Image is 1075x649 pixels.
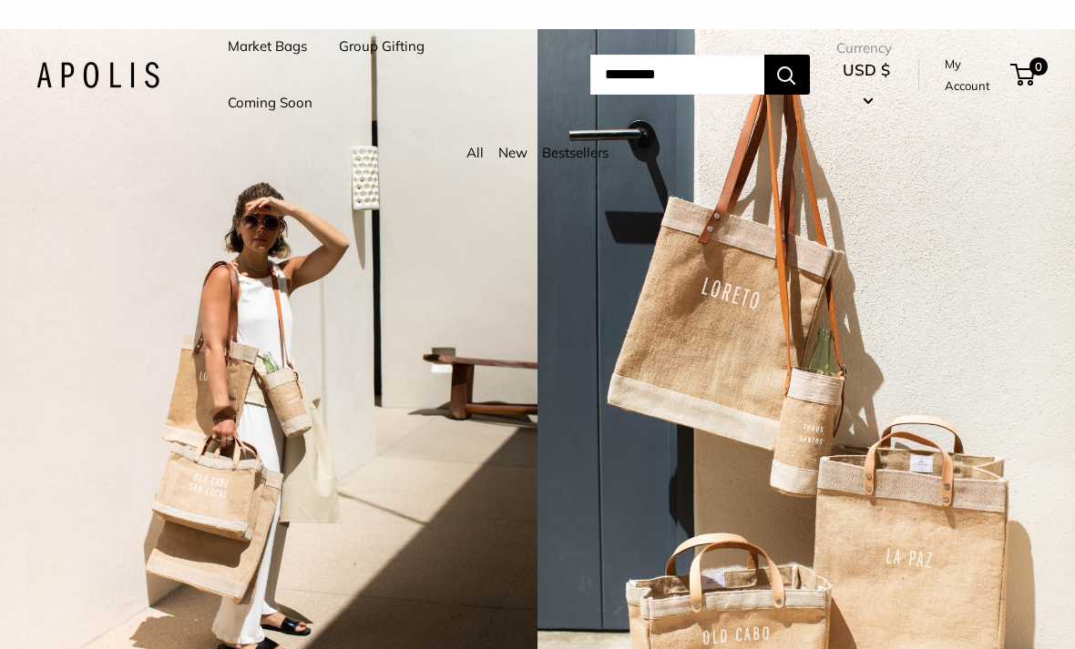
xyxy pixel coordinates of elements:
[36,62,159,88] img: Apolis
[590,55,764,95] input: Search...
[466,144,484,161] a: All
[498,144,527,161] a: New
[228,34,307,59] a: Market Bags
[1012,64,1035,86] a: 0
[945,53,1004,97] a: My Account
[339,34,425,59] a: Group Gifting
[843,60,890,79] span: USD $
[228,90,312,116] a: Coming Soon
[542,144,609,161] a: Bestsellers
[1029,57,1048,76] span: 0
[764,55,810,95] button: Search
[836,56,897,114] button: USD $
[836,35,897,61] span: Currency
